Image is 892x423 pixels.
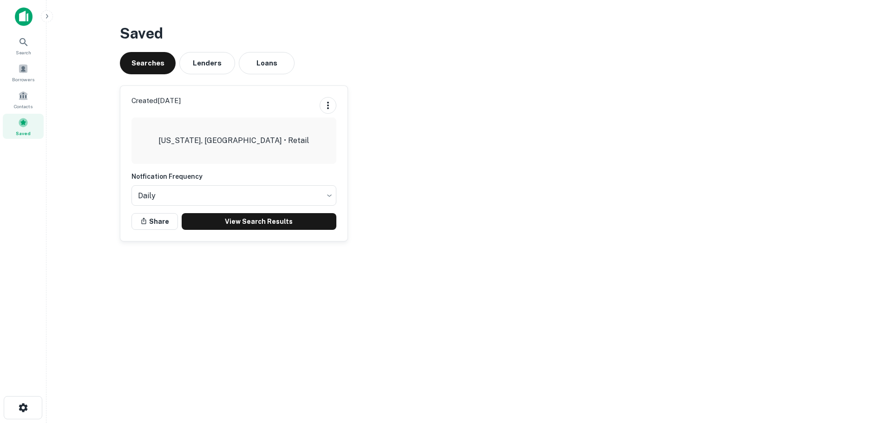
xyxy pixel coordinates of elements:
[16,49,31,56] span: Search
[3,87,44,112] a: Contacts
[16,130,31,137] span: Saved
[12,76,34,83] span: Borrowers
[131,95,181,106] p: Created [DATE]
[3,114,44,139] a: Saved
[15,7,33,26] img: capitalize-icon.png
[239,52,295,74] button: Loans
[131,182,336,208] div: Without label
[182,213,336,230] a: View Search Results
[14,103,33,110] span: Contacts
[3,33,44,58] a: Search
[158,135,309,146] p: [US_STATE], [GEOGRAPHIC_DATA] • Retail
[3,60,44,85] a: Borrowers
[120,52,176,74] button: Searches
[131,171,336,182] h6: Notfication Frequency
[120,22,819,45] h3: Saved
[131,213,178,230] button: Share
[179,52,235,74] button: Lenders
